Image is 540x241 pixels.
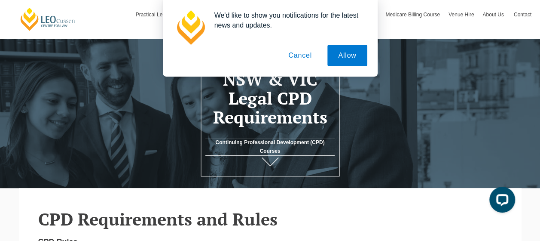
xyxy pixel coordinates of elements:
[205,70,335,127] h1: NSW & VIC Legal CPD Requirements
[278,45,323,66] button: Cancel
[327,45,367,66] button: Allow
[173,10,207,45] img: notification icon
[482,183,519,219] iframe: LiveChat chat widget
[205,138,335,156] a: Continuing Professional Development (CPD) Courses
[207,10,367,30] div: We'd like to show you notifications for the latest news and updates.
[38,210,502,229] h2: CPD Requirements and Rules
